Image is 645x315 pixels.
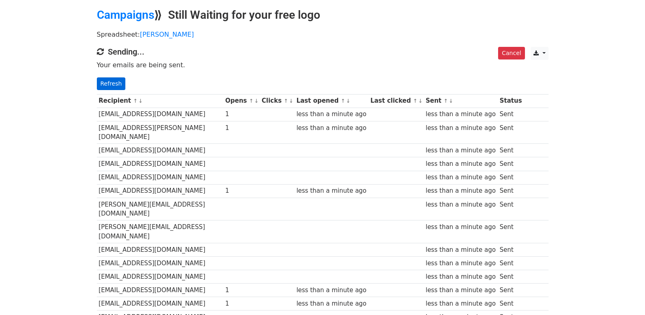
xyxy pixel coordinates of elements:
div: less than a minute ago [426,173,496,182]
div: less than a minute ago [426,299,496,308]
a: ↑ [444,98,448,104]
td: Sent [498,270,524,284]
td: [EMAIL_ADDRESS][DOMAIN_NAME] [97,184,223,198]
td: Sent [498,108,524,121]
div: less than a minute ago [426,200,496,209]
div: less than a minute ago [426,186,496,196]
td: [EMAIL_ADDRESS][PERSON_NAME][DOMAIN_NAME] [97,121,223,144]
a: [PERSON_NAME] [140,31,194,38]
iframe: Chat Widget [604,276,645,315]
div: less than a minute ago [426,259,496,268]
div: 1 [225,286,258,295]
a: ↓ [289,98,293,104]
td: [EMAIL_ADDRESS][DOMAIN_NAME] [97,157,223,171]
a: ↓ [346,98,350,104]
td: [EMAIL_ADDRESS][DOMAIN_NAME] [97,297,223,311]
div: less than a minute ago [426,222,496,232]
a: ↑ [413,98,418,104]
p: Your emails are being sent. [97,61,549,69]
a: Campaigns [97,8,154,22]
p: Spreadsheet: [97,30,549,39]
a: ↓ [418,98,423,104]
div: 1 [225,186,258,196]
a: ↓ [254,98,259,104]
td: Sent [498,284,524,297]
div: less than a minute ago [426,146,496,155]
td: [EMAIL_ADDRESS][DOMAIN_NAME] [97,108,223,121]
div: less than a minute ago [296,186,366,196]
td: [EMAIL_ADDRESS][DOMAIN_NAME] [97,257,223,270]
div: 1 [225,299,258,308]
td: [EMAIL_ADDRESS][DOMAIN_NAME] [97,144,223,157]
div: 1 [225,123,258,133]
td: Sent [498,297,524,311]
a: Cancel [498,47,525,59]
td: Sent [498,121,524,144]
th: Sent [424,94,498,108]
div: 1 [225,110,258,119]
a: ↑ [341,98,345,104]
td: Sent [498,257,524,270]
th: Status [498,94,524,108]
div: less than a minute ago [426,245,496,255]
div: less than a minute ago [426,272,496,282]
a: ↓ [449,98,453,104]
td: Sent [498,220,524,243]
td: Sent [498,144,524,157]
td: Sent [498,184,524,198]
th: Last opened [295,94,369,108]
div: less than a minute ago [426,110,496,119]
td: [EMAIL_ADDRESS][DOMAIN_NAME] [97,171,223,184]
div: less than a minute ago [296,286,366,295]
td: [PERSON_NAME][EMAIL_ADDRESS][DOMAIN_NAME] [97,220,223,243]
a: ↓ [138,98,143,104]
a: ↑ [249,98,254,104]
td: [EMAIL_ADDRESS][DOMAIN_NAME] [97,270,223,284]
td: [PERSON_NAME][EMAIL_ADDRESS][DOMAIN_NAME] [97,198,223,220]
div: less than a minute ago [296,299,366,308]
div: less than a minute ago [296,110,366,119]
td: [EMAIL_ADDRESS][DOMAIN_NAME] [97,284,223,297]
div: less than a minute ago [426,286,496,295]
td: Sent [498,171,524,184]
div: less than a minute ago [426,123,496,133]
th: Opens [223,94,260,108]
div: less than a minute ago [426,159,496,169]
th: Last clicked [368,94,424,108]
a: ↑ [133,98,138,104]
a: Refresh [97,77,126,90]
td: Sent [498,243,524,256]
h2: ⟫ Still Waiting for your free logo [97,8,549,22]
th: Clicks [260,94,294,108]
td: Sent [498,157,524,171]
td: [EMAIL_ADDRESS][DOMAIN_NAME] [97,243,223,256]
td: Sent [498,198,524,220]
a: ↑ [284,98,288,104]
th: Recipient [97,94,223,108]
h4: Sending... [97,47,549,57]
div: less than a minute ago [296,123,366,133]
